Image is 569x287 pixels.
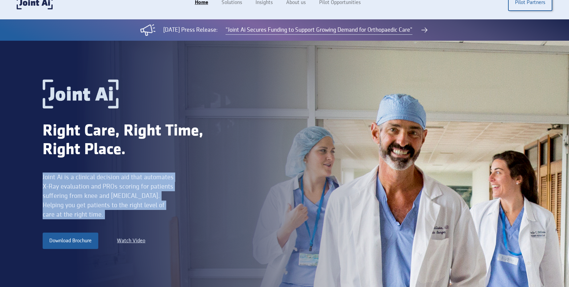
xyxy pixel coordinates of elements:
div: [DATE] Press Release: [163,26,218,34]
a: Watch Video [117,237,145,245]
a: Download Brochure [43,233,98,249]
div: Joint Ai is a clinical decision aid that automates X-Ray evaluation and PROs scoring for patients... [43,173,176,219]
div: Right Care, Right Time, Right Place. [43,122,233,159]
a: "Joint Ai Secures Funding to Support Growing Demand for Orthopaedic Care" [226,26,412,35]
